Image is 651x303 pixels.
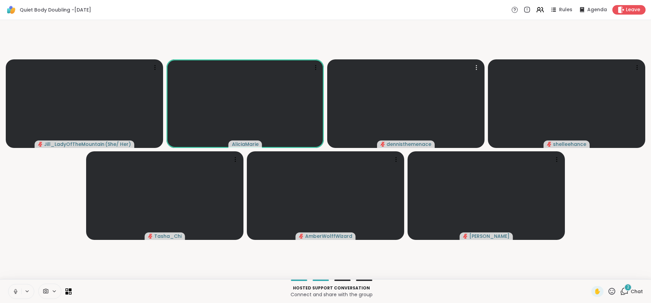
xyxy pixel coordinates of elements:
span: audio-muted [38,142,43,147]
span: audio-muted [299,234,304,239]
span: audio-muted [380,142,385,147]
span: ( She/ Her ) [105,141,131,148]
span: [PERSON_NAME] [469,233,510,240]
span: dennisthemenace [387,141,431,148]
span: Rules [559,6,572,13]
span: Agenda [587,6,607,13]
span: Jill_LadyOfTheMountain [44,141,104,148]
span: 2 [627,284,629,290]
p: Hosted support conversation [76,285,587,291]
p: Connect and share with the group [76,291,587,298]
span: Leave [626,6,640,13]
span: audio-muted [463,234,468,239]
span: AmberWolffWizard [305,233,352,240]
span: Tasha_Chi [154,233,182,240]
span: shelleehance [553,141,586,148]
span: Chat [631,288,643,295]
span: AliciaMarie [232,141,259,148]
img: ShareWell Logomark [5,4,17,16]
span: ✋ [594,287,601,296]
span: audio-muted [148,234,153,239]
span: audio-muted [547,142,552,147]
span: Quiet Body Doubling -[DATE] [20,6,91,13]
